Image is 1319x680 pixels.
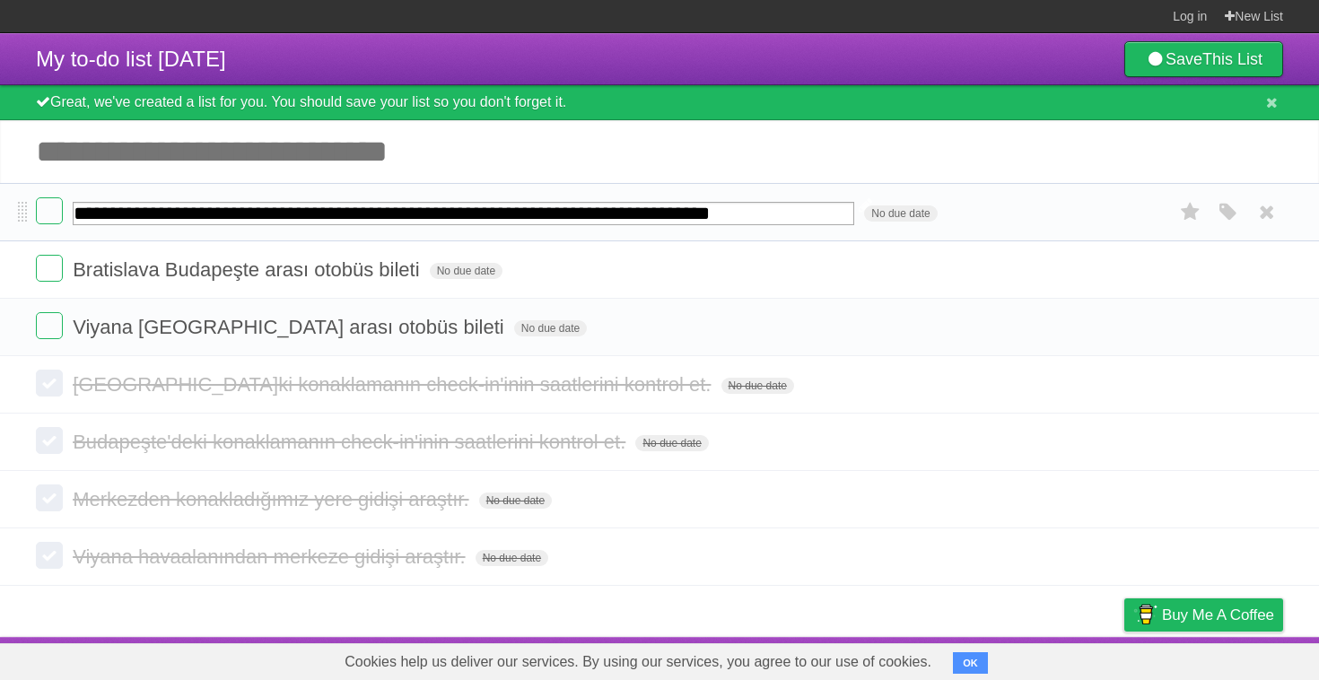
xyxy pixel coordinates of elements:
label: Done [36,427,63,454]
span: Viyana havaalanından merkeze gidişi araştır. [73,545,469,568]
span: Cookies help us deliver our services. By using our services, you agree to our use of cookies. [327,644,949,680]
img: Buy me a coffee [1133,599,1157,630]
a: SaveThis List [1124,41,1283,77]
label: Done [36,312,63,339]
span: My to-do list [DATE] [36,47,226,71]
span: No due date [721,378,794,394]
span: No due date [635,435,708,451]
a: Suggest a feature [1170,641,1283,676]
span: Buy me a coffee [1162,599,1274,631]
span: Merkezden konakladığımız yere gidişi araştır. [73,488,473,510]
label: Done [36,370,63,397]
a: Developers [945,641,1018,676]
label: Done [36,255,63,282]
label: Done [36,197,63,224]
a: Privacy [1101,641,1148,676]
label: Star task [1174,197,1208,227]
span: Viyana [GEOGRAPHIC_DATA] arası otobüs bileti [73,316,509,338]
button: OK [953,652,988,674]
a: Buy me a coffee [1124,598,1283,632]
b: This List [1202,50,1262,68]
span: No due date [430,263,502,279]
span: No due date [479,493,552,509]
a: Terms [1040,641,1079,676]
span: No due date [864,205,937,222]
label: Done [36,542,63,569]
label: Done [36,484,63,511]
span: No due date [514,320,587,336]
span: Budapeşte'deki konaklamanın check-in'inin saatlerini kontrol et. [73,431,630,453]
a: About [886,641,923,676]
span: [GEOGRAPHIC_DATA]ki konaklamanın check-in'inin saatlerini kontrol et. [73,373,715,396]
span: Bratislava Budapeşte arası otobüs bileti [73,258,424,281]
span: No due date [476,550,548,566]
